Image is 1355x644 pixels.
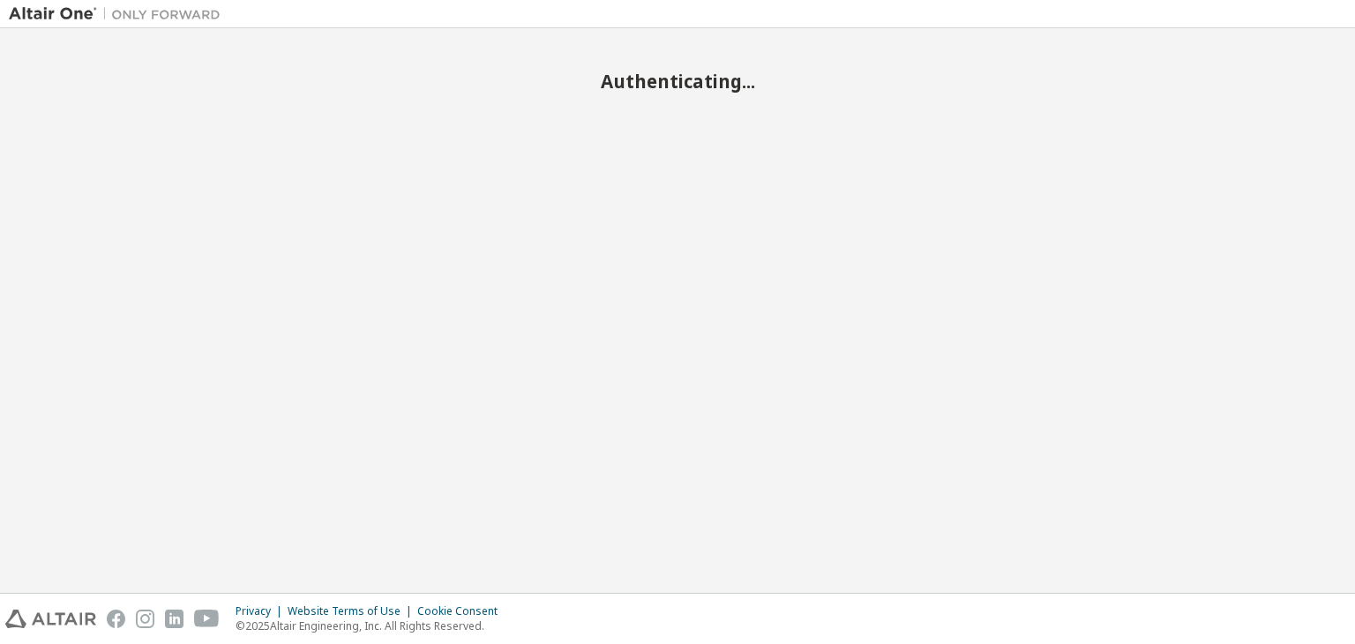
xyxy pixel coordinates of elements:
[236,604,288,618] div: Privacy
[417,604,508,618] div: Cookie Consent
[9,5,229,23] img: Altair One
[9,70,1346,93] h2: Authenticating...
[288,604,417,618] div: Website Terms of Use
[136,610,154,628] img: instagram.svg
[236,618,508,633] p: © 2025 Altair Engineering, Inc. All Rights Reserved.
[107,610,125,628] img: facebook.svg
[5,610,96,628] img: altair_logo.svg
[165,610,183,628] img: linkedin.svg
[194,610,220,628] img: youtube.svg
